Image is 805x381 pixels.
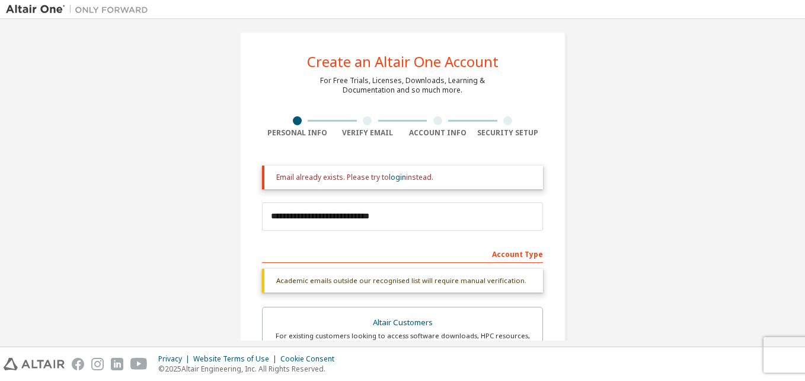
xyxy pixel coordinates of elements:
[72,358,84,370] img: facebook.svg
[193,354,280,364] div: Website Terms of Use
[280,354,341,364] div: Cookie Consent
[389,172,406,182] a: login
[158,364,341,374] p: © 2025 Altair Engineering, Inc. All Rights Reserved.
[6,4,154,15] img: Altair One
[91,358,104,370] img: instagram.svg
[473,128,544,138] div: Security Setup
[276,173,534,182] div: Email already exists. Please try to instead.
[307,55,499,69] div: Create an Altair One Account
[130,358,148,370] img: youtube.svg
[111,358,123,370] img: linkedin.svg
[262,244,543,263] div: Account Type
[262,128,333,138] div: Personal Info
[320,76,485,95] div: For Free Trials, Licenses, Downloads, Learning & Documentation and so much more.
[270,315,535,331] div: Altair Customers
[402,128,473,138] div: Account Info
[333,128,403,138] div: Verify Email
[270,331,535,350] div: For existing customers looking to access software downloads, HPC resources, community, trainings ...
[4,358,65,370] img: altair_logo.svg
[158,354,193,364] div: Privacy
[262,269,543,293] div: Academic emails outside our recognised list will require manual verification.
